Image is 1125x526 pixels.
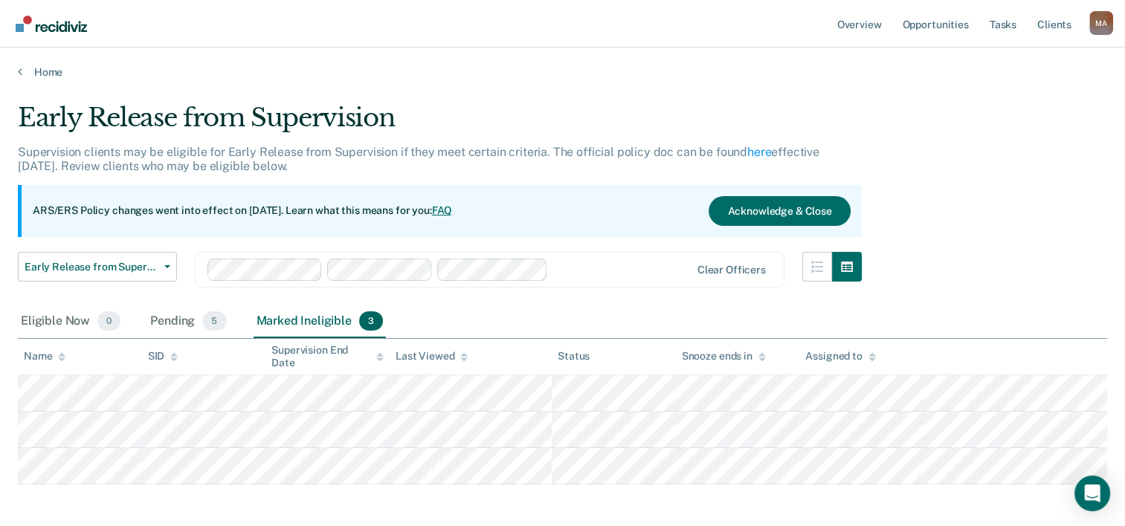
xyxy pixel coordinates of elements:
button: Early Release from Supervision [18,252,177,282]
div: Last Viewed [396,350,468,363]
span: 5 [202,311,226,331]
p: ARS/ERS Policy changes went into effect on [DATE]. Learn what this means for you: [33,204,452,218]
div: Early Release from Supervision [18,103,862,145]
div: Snooze ends in [682,350,766,363]
a: here [747,145,771,159]
a: Home [18,65,1107,79]
div: Supervision End Date [271,344,384,369]
p: Supervision clients may be eligible for Early Release from Supervision if they meet certain crite... [18,145,819,173]
span: 3 [359,311,383,331]
div: Clear officers [697,264,766,276]
div: Open Intercom Messenger [1074,475,1110,511]
div: Pending5 [147,305,229,338]
div: SID [148,350,178,363]
div: Status [558,350,590,363]
button: Acknowledge & Close [709,196,850,226]
div: Eligible Now0 [18,305,123,338]
div: Name [24,350,65,363]
a: FAQ [432,204,453,216]
img: Recidiviz [16,16,87,32]
button: Profile dropdown button [1089,11,1113,35]
span: 0 [97,311,120,331]
span: Early Release from Supervision [25,261,158,273]
div: M A [1089,11,1113,35]
div: Marked Ineligible3 [254,305,387,338]
div: Assigned to [805,350,875,363]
